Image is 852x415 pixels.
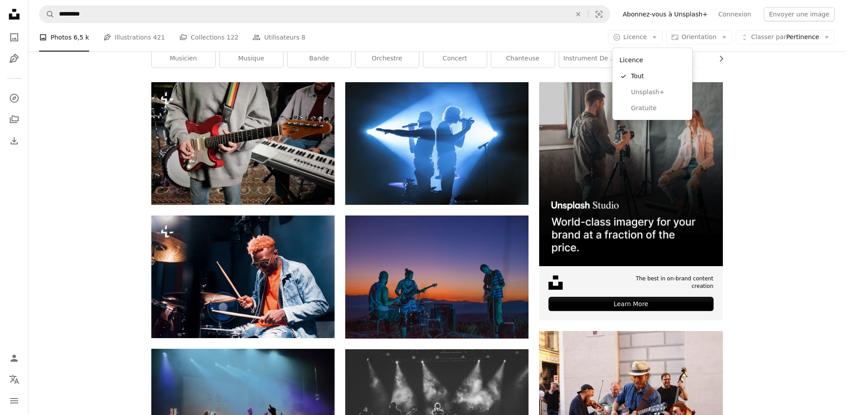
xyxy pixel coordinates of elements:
button: Orientation [666,30,732,44]
button: Licence [608,30,663,44]
span: Unsplash+ [631,88,685,97]
div: Licence [612,48,692,120]
div: Licence [616,52,689,68]
span: Tout [631,72,685,81]
span: Gratuite [631,104,685,113]
span: Licence [623,33,647,40]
